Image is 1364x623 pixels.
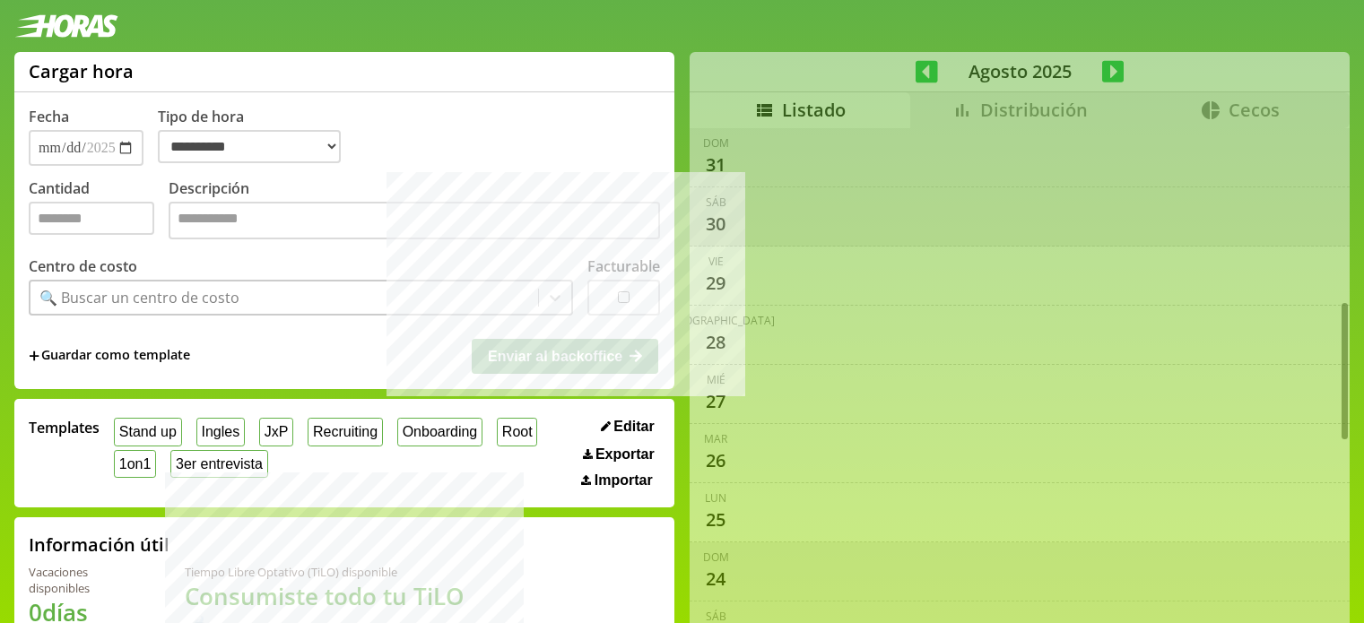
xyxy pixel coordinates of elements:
[29,346,39,366] span: +
[397,418,482,446] button: Onboarding
[613,419,654,435] span: Editar
[29,564,142,596] div: Vacaciones disponibles
[158,107,355,166] label: Tipo de hora
[29,256,137,276] label: Centro de costo
[169,178,660,244] label: Descripción
[185,564,473,580] div: Tiempo Libre Optativo (TiLO) disponible
[39,288,239,307] div: 🔍 Buscar un centro de costo
[595,472,653,489] span: Importar
[29,178,169,244] label: Cantidad
[169,202,660,239] textarea: Descripción
[170,450,268,478] button: 3er entrevista
[29,346,190,366] span: +Guardar como template
[595,446,655,463] span: Exportar
[587,256,660,276] label: Facturable
[595,418,660,436] button: Editar
[158,130,341,163] select: Tipo de hora
[497,418,537,446] button: Root
[196,418,245,446] button: Ingles
[114,450,156,478] button: 1on1
[29,59,134,83] h1: Cargar hora
[308,418,383,446] button: Recruiting
[29,418,100,437] span: Templates
[29,532,169,557] h2: Información útil
[114,418,182,446] button: Stand up
[259,418,293,446] button: JxP
[29,202,154,235] input: Cantidad
[578,446,660,463] button: Exportar
[14,14,118,38] img: logotipo
[29,107,69,126] label: Fecha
